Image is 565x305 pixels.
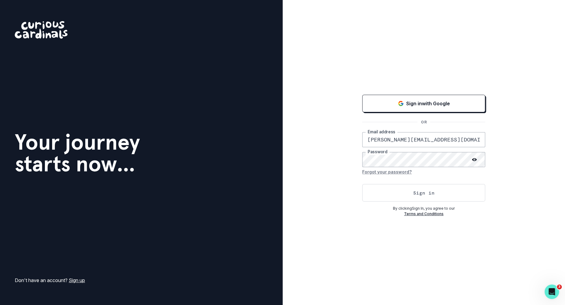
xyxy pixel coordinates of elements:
a: Sign up [69,277,85,283]
button: Sign in with Google (GSuite) [362,95,485,112]
p: Don't have an account? [15,277,85,284]
span: 3 [557,284,562,289]
button: Sign in [362,184,485,202]
iframe: Intercom live chat [545,284,559,299]
p: OR [417,119,430,125]
h1: Your journey starts now... [15,131,140,175]
p: By clicking Sign In , you agree to our [362,206,485,211]
img: Curious Cardinals Logo [15,21,67,39]
button: Forgot your password? [362,167,412,177]
p: Sign in with Google [406,100,450,107]
a: Terms and Conditions [404,211,444,216]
